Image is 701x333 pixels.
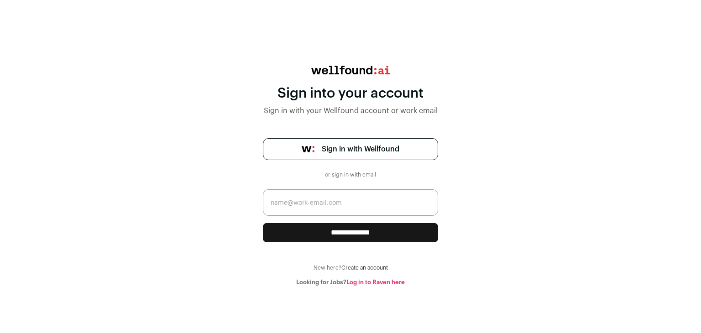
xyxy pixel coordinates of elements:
[263,264,438,271] div: New here?
[322,144,399,155] span: Sign in with Wellfound
[263,189,438,216] input: name@work-email.com
[311,66,390,74] img: wellfound:ai
[346,279,405,285] a: Log in to Raven here
[263,138,438,160] a: Sign in with Wellfound
[321,171,380,178] div: or sign in with email
[263,279,438,286] div: Looking for Jobs?
[263,85,438,102] div: Sign into your account
[263,105,438,116] div: Sign in with your Wellfound account or work email
[341,265,388,271] a: Create an account
[302,146,314,152] img: wellfound-symbol-flush-black-fb3c872781a75f747ccb3a119075da62bfe97bd399995f84a933054e44a575c4.png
